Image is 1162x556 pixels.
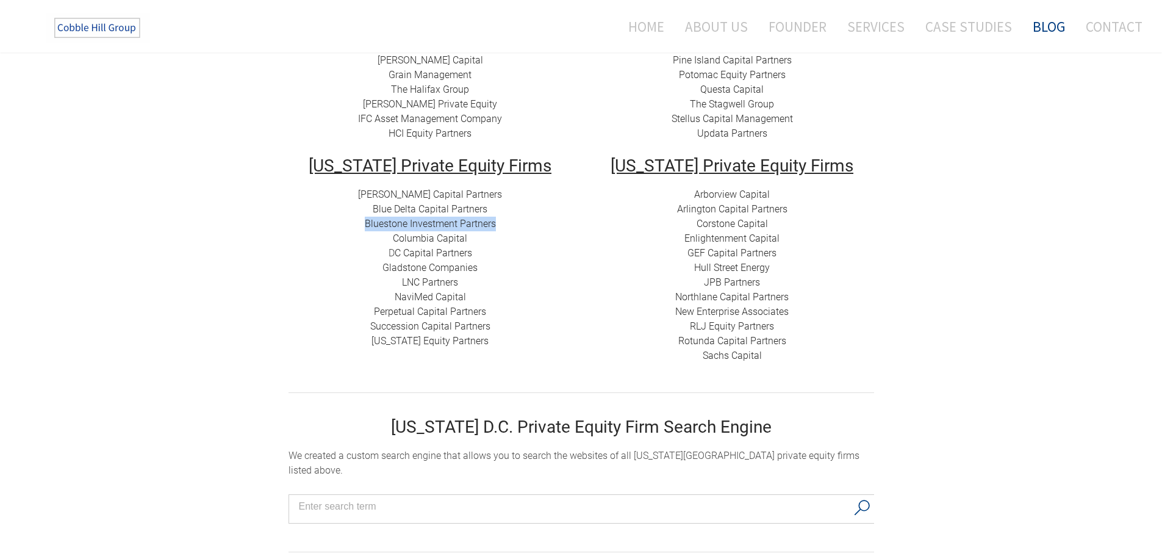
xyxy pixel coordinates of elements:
a: Home [610,10,673,43]
a: Arlington Capital Partners​ [677,203,787,215]
a: ​Perpetual Capital Partners [374,306,486,317]
a: Sachs Capital [703,350,762,361]
a: Stellus Capital Management [672,113,793,125]
a: Columbia Capital [393,233,467,244]
div: D [289,187,572,348]
a: ​RLJ Equity Partners [690,320,774,332]
a: LNC Partners [402,276,458,288]
input: Search input [299,497,847,516]
a: [PERSON_NAME] Capital Partners [358,189,502,200]
a: The Halifax Group [391,84,469,95]
a: ​[PERSON_NAME] Capital [378,54,483,66]
a: Services [838,10,914,43]
h2: [US_STATE] D.C. Private Equity Firm Search Engine [289,419,874,436]
a: Questa Capital [700,84,764,95]
a: Case Studies [916,10,1021,43]
img: The Cobble Hill Group LLC [46,13,150,43]
a: Blue Delta Capital Partners [373,203,487,215]
a: Northlane Capital Partners [675,291,789,303]
a: Arborview Capital [694,189,770,200]
u: [US_STATE] Private Equity Firms [611,156,853,176]
a: Grain Management [389,69,472,81]
a: Blog [1024,10,1074,43]
a: C Capital Partners [395,247,472,259]
a: HCI Equity Partners [389,128,472,139]
a: JPB Partners [704,276,760,288]
a: Gladstone Companies [382,262,478,273]
a: New Enterprise Associates [675,306,789,317]
a: Succession Capital Partners [370,320,490,332]
a: Contact [1077,10,1142,43]
a: [US_STATE] Equity Partners​ [371,335,489,347]
u: [US_STATE] Private Equity Firms [309,156,551,176]
a: ​Enlightenment Capital [684,233,780,244]
a: ​​Rotunda Capital Partners [678,335,786,347]
a: ​Bluestone Investment Partners [365,218,496,229]
a: Hull Street Energy [694,262,770,273]
a: GEF Capital Partners [687,247,776,259]
a: ​Potomac Equity Partners [679,69,786,81]
a: [PERSON_NAME] Private Equity​ [363,98,497,110]
a: Pine Island Capital Partners [673,54,792,66]
button: Search [850,495,875,521]
a: IFC Asset Management Company [358,113,502,125]
a: NaviMed Capital [395,291,466,303]
a: Corstone Capital [697,218,768,229]
a: About Us [676,10,757,43]
a: Updata Partners [697,128,767,139]
a: The Stagwell Group [690,98,774,110]
div: ​We created a custom search engine that allows you to search the websites of all [US_STATE][GEOGR... [289,449,874,478]
a: Founder [759,10,836,43]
